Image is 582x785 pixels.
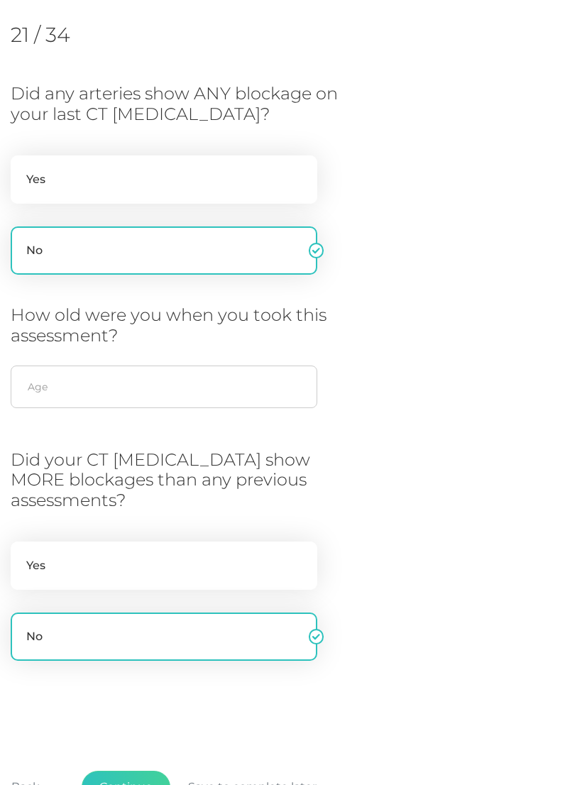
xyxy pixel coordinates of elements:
input: 18 - 90 [11,366,317,408]
h2: 21 / 34 [11,23,156,47]
label: Yes [11,542,317,590]
label: Yes [11,155,317,204]
label: No [11,226,317,275]
label: No [11,613,317,661]
h3: Did your CT [MEDICAL_DATA] show MORE blockages than any previous assessments? [11,450,347,511]
h3: How old were you when you took this assessment? [11,305,347,346]
h3: Did any arteries show ANY blockage on your last CT [MEDICAL_DATA]? [11,84,347,125]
